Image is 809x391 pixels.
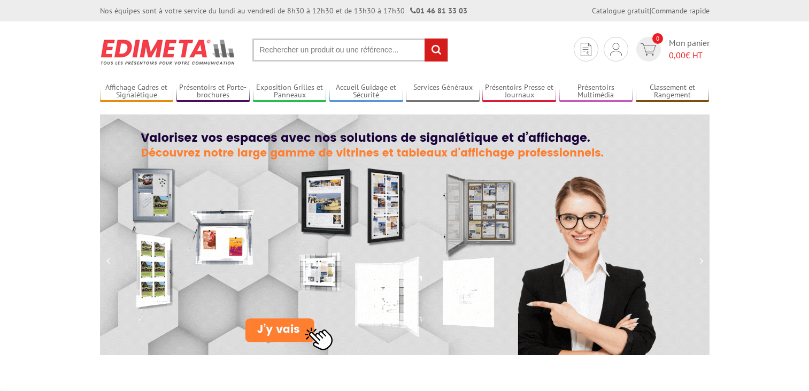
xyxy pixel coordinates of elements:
[652,33,663,44] span: 0
[176,83,250,101] a: Présentoirs et Porte-brochures
[610,43,622,56] img: devis rapide
[641,43,656,56] img: devis rapide
[406,83,480,101] a: Services Généraux
[592,5,710,16] div: |
[581,43,591,56] img: devis rapide
[252,39,448,62] input: Rechercher un produit ou une référence...
[425,39,448,62] input: rechercher
[100,5,467,16] div: Nos équipes sont à votre service du lundi au vendredi de 8h30 à 12h30 et de 13h30 à 17h30
[592,6,650,16] a: Catalogue gratuit
[410,6,467,16] strong: 01 46 81 33 03
[100,83,174,101] a: Affichage Cadres et Signalétique
[100,32,236,72] img: Présentoir, panneau, stand - Edimeta - PLV, affichage, mobilier bureau, entreprise
[634,37,710,62] a: devis rapide 0 Mon panier 0,00€ HT
[651,6,710,16] a: Commande rapide
[669,37,710,62] span: Mon panier
[253,83,327,101] a: Exposition Grilles et Panneaux
[329,83,403,101] a: Accueil Guidage et Sécurité
[559,83,633,101] a: Présentoirs Multimédia
[482,83,556,101] a: Présentoirs Presse et Journaux
[669,50,685,60] span: 0,00
[669,49,710,62] span: € HT
[636,83,710,101] a: Classement et Rangement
